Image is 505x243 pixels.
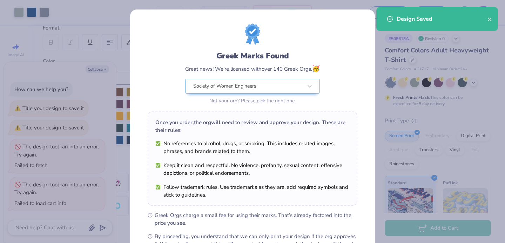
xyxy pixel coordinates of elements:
button: close [487,15,492,23]
span: Greek Orgs charge a small fee for using their marks. That’s already factored into the price you see. [155,211,357,227]
div: Greek Marks Found [185,50,320,62]
div: Not your org? Please pick the right one. [185,97,320,104]
li: Keep it clean and respectful. No violence, profanity, sexual content, offensive depictions, or po... [155,161,350,177]
div: Once you order, the org will need to review and approve your design. These are their rules: [155,119,350,134]
li: No references to alcohol, drugs, or smoking. This includes related images, phrases, and brands re... [155,140,350,155]
span: 🥳 [312,64,320,73]
div: Design Saved [397,15,487,23]
li: Follow trademark rules. Use trademarks as they are, add required symbols and stick to guidelines. [155,183,350,199]
img: license-marks-badge.png [245,24,260,45]
div: Great news! We’re licensed with over 140 Greek Orgs. [185,64,320,73]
